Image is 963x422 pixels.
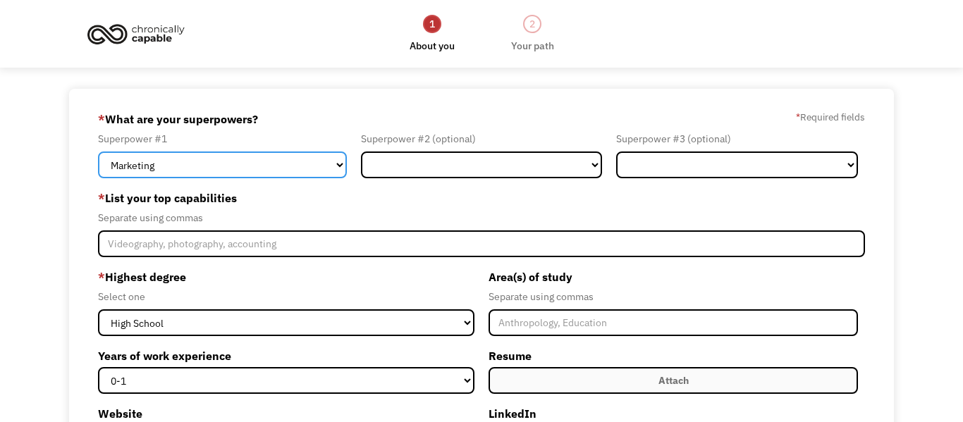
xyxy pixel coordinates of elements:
[98,108,258,130] label: What are your superpowers?
[98,345,474,367] label: Years of work experience
[98,187,865,209] label: List your top capabilities
[98,230,865,257] input: Videography, photography, accounting
[658,372,689,389] div: Attach
[83,18,189,49] img: Chronically Capable logo
[616,130,858,147] div: Superpower #3 (optional)
[98,209,865,226] div: Separate using commas
[361,130,603,147] div: Superpower #2 (optional)
[423,15,441,33] div: 1
[511,37,554,54] div: Your path
[523,15,541,33] div: 2
[796,108,865,125] label: Required fields
[489,309,858,336] input: Anthropology, Education
[410,37,455,54] div: About you
[489,367,858,394] label: Attach
[489,288,858,305] div: Separate using commas
[410,13,455,54] a: 1About you
[489,345,858,367] label: Resume
[489,266,858,288] label: Area(s) of study
[98,288,474,305] div: Select one
[98,266,474,288] label: Highest degree
[98,130,347,147] div: Superpower #1
[511,13,554,54] a: 2Your path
